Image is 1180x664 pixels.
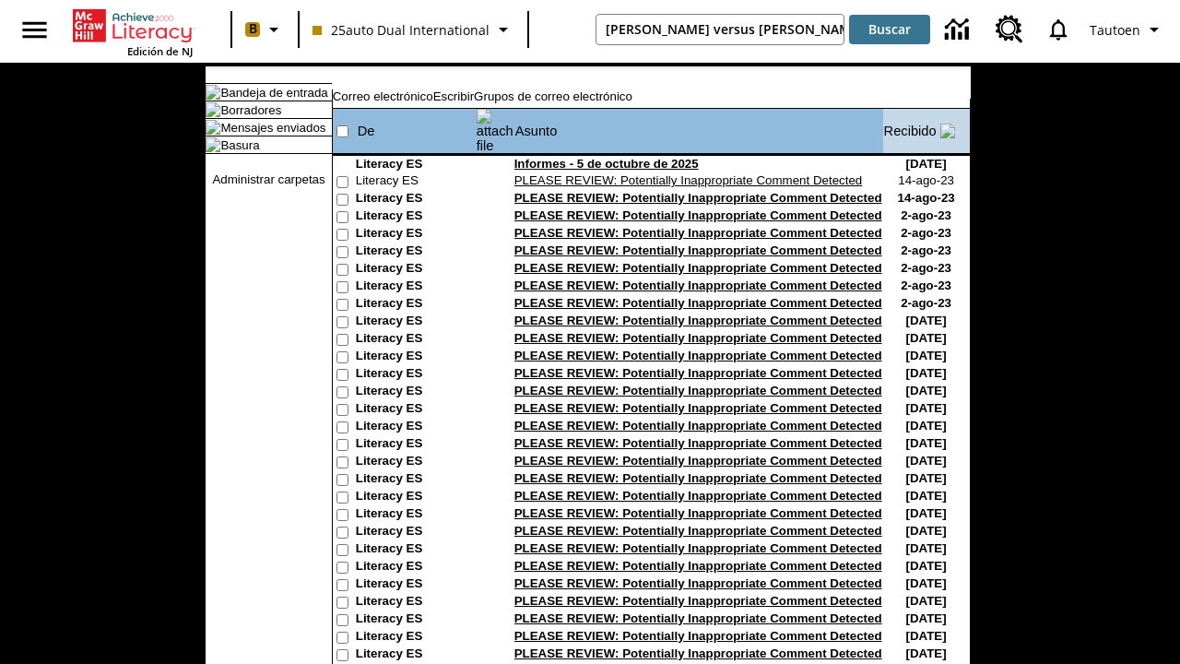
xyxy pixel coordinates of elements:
[901,243,951,257] nobr: 2-ago-23
[356,506,476,524] td: Literacy ES
[514,576,882,590] a: PLEASE REVIEW: Potentially Inappropriate Comment Detected
[356,261,476,279] td: Literacy ES
[906,471,947,485] nobr: [DATE]
[356,349,476,366] td: Literacy ES
[901,226,951,240] nobr: 2-ago-23
[514,191,882,205] a: PLEASE REVIEW: Potentially Inappropriate Comment Detected
[220,138,259,152] a: Basura
[356,157,476,173] td: Literacy ES
[906,629,947,643] nobr: [DATE]
[906,366,947,380] nobr: [DATE]
[906,331,947,345] nobr: [DATE]
[127,44,193,58] span: Edición de NJ
[356,524,476,541] td: Literacy ES
[356,243,476,261] td: Literacy ES
[514,349,882,362] a: PLEASE REVIEW: Potentially Inappropriate Comment Detected
[514,594,882,608] a: PLEASE REVIEW: Potentially Inappropriate Comment Detected
[356,436,476,454] td: Literacy ES
[474,89,632,103] a: Grupos de correo electrónico
[514,506,882,520] a: PLEASE REVIEW: Potentially Inappropriate Comment Detected
[206,102,220,117] img: folder_icon.gif
[356,331,476,349] td: Literacy ES
[220,103,281,117] a: Borradores
[356,208,476,226] td: Literacy ES
[906,506,947,520] nobr: [DATE]
[514,173,863,187] a: PLEASE REVIEW: Potentially Inappropriate Comment Detected
[356,629,476,646] td: Literacy ES
[212,172,324,186] a: Administrar carpetas
[358,124,375,138] a: De
[901,261,951,275] nobr: 2-ago-23
[356,366,476,384] td: Literacy ES
[356,611,476,629] td: Literacy ES
[1090,20,1140,40] span: Tautoen
[906,419,947,433] nobr: [DATE]
[206,120,220,135] img: folder_icon.gif
[515,124,558,138] a: Asunto
[514,629,882,643] a: PLEASE REVIEW: Potentially Inappropriate Comment Detected
[985,5,1034,54] a: Centro de recursos, Se abrirá en una pestaña nueva.
[906,349,947,362] nobr: [DATE]
[849,15,930,44] button: Buscar
[906,489,947,503] nobr: [DATE]
[514,279,882,292] a: PLEASE REVIEW: Potentially Inappropriate Comment Detected
[7,3,62,57] button: Abrir el menú lateral
[514,243,882,257] a: PLEASE REVIEW: Potentially Inappropriate Comment Detected
[906,384,947,397] nobr: [DATE]
[906,157,947,171] nobr: [DATE]
[514,401,882,415] a: PLEASE REVIEW: Potentially Inappropriate Comment Detected
[514,296,882,310] a: PLEASE REVIEW: Potentially Inappropriate Comment Detected
[901,208,951,222] nobr: 2-ago-23
[514,524,882,538] a: PLEASE REVIEW: Potentially Inappropriate Comment Detected
[514,611,882,625] a: PLEASE REVIEW: Potentially Inappropriate Comment Detected
[356,541,476,559] td: Literacy ES
[356,646,476,664] td: Literacy ES
[514,261,882,275] a: PLEASE REVIEW: Potentially Inappropriate Comment Detected
[73,6,193,58] div: Portada
[220,121,325,135] a: Mensajes enviados
[514,384,882,397] a: PLEASE REVIEW: Potentially Inappropriate Comment Detected
[934,5,985,55] a: Centro de información
[1034,6,1082,53] a: Notificaciones
[514,226,882,240] a: PLEASE REVIEW: Potentially Inappropriate Comment Detected
[206,85,220,100] img: folder_icon_pick.gif
[305,13,522,46] button: Clase: 25auto Dual International, Selecciona una clase
[514,559,882,573] a: PLEASE REVIEW: Potentially Inappropriate Comment Detected
[514,331,882,345] a: PLEASE REVIEW: Potentially Inappropriate Comment Detected
[356,419,476,436] td: Literacy ES
[884,124,937,138] a: Recibido
[477,109,513,153] img: attach file
[356,226,476,243] td: Literacy ES
[906,646,947,660] nobr: [DATE]
[433,89,474,103] a: Escribir
[906,436,947,450] nobr: [DATE]
[356,489,476,506] td: Literacy ES
[514,366,882,380] a: PLEASE REVIEW: Potentially Inappropriate Comment Detected
[356,471,476,489] td: Literacy ES
[514,436,882,450] a: PLEASE REVIEW: Potentially Inappropriate Comment Detected
[906,524,947,538] nobr: [DATE]
[906,611,947,625] nobr: [DATE]
[356,279,476,296] td: Literacy ES
[356,594,476,611] td: Literacy ES
[514,157,699,171] a: Informes - 5 de octubre de 2025
[906,541,947,555] nobr: [DATE]
[906,594,947,608] nobr: [DATE]
[906,454,947,468] nobr: [DATE]
[333,89,433,103] a: Correo electrónico
[356,191,476,208] td: Literacy ES
[356,559,476,576] td: Literacy ES
[220,86,327,100] a: Bandeja de entrada
[313,20,490,40] span: 25auto Dual International
[514,454,882,468] a: PLEASE REVIEW: Potentially Inappropriate Comment Detected
[906,314,947,327] nobr: [DATE]
[906,401,947,415] nobr: [DATE]
[897,191,954,205] nobr: 14-ago-23
[356,173,476,191] td: Literacy ES
[356,384,476,401] td: Literacy ES
[238,13,292,46] button: Boost El color de la clase es melocotón. Cambiar el color de la clase.
[514,419,882,433] a: PLEASE REVIEW: Potentially Inappropriate Comment Detected
[901,296,951,310] nobr: 2-ago-23
[906,559,947,573] nobr: [DATE]
[249,18,257,41] span: B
